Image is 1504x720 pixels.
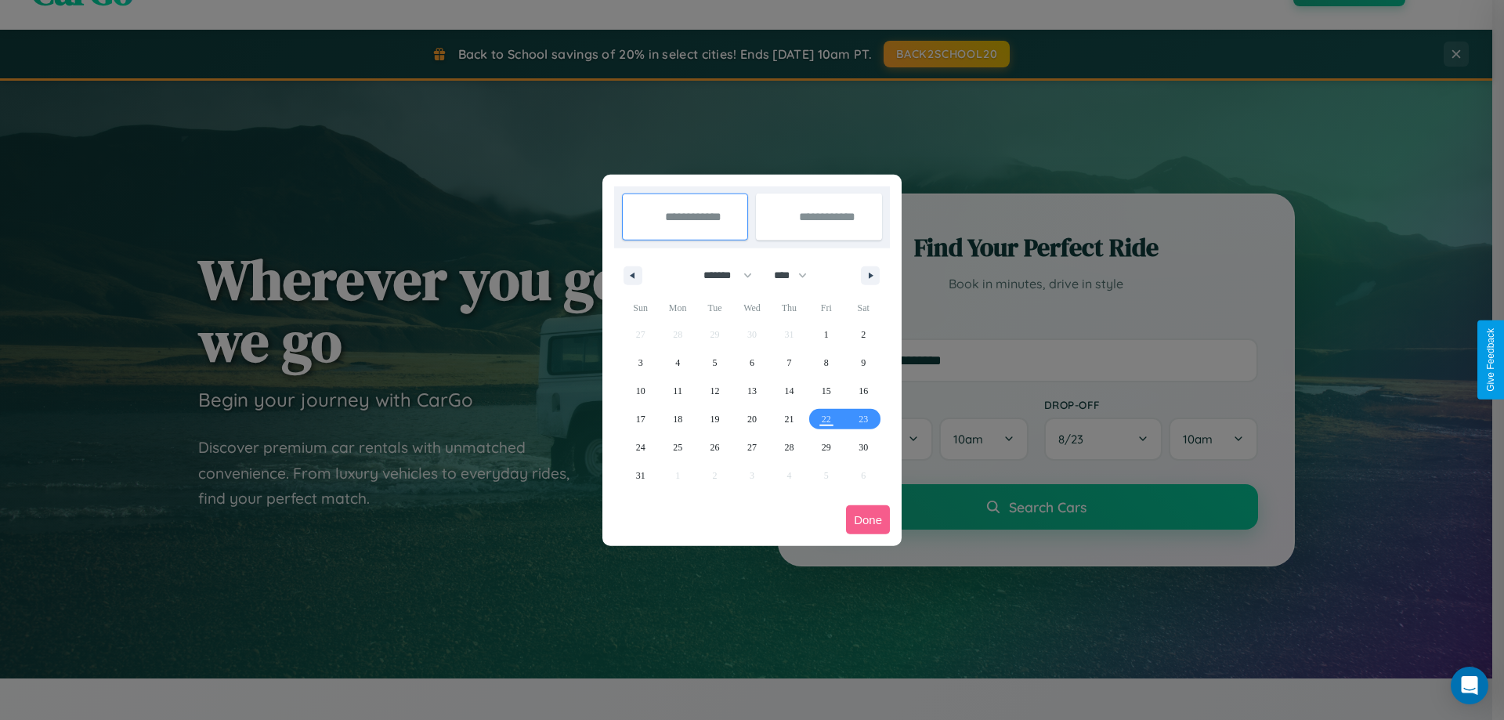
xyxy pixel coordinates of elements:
[771,377,808,405] button: 14
[733,433,770,461] button: 27
[845,405,882,433] button: 23
[747,405,757,433] span: 20
[636,405,645,433] span: 17
[786,349,791,377] span: 7
[861,349,866,377] span: 9
[622,295,659,320] span: Sun
[659,349,696,377] button: 4
[673,405,682,433] span: 18
[659,377,696,405] button: 11
[713,349,718,377] span: 5
[636,461,645,490] span: 31
[622,461,659,490] button: 31
[710,405,720,433] span: 19
[1485,328,1496,392] div: Give Feedback
[636,433,645,461] span: 24
[750,349,754,377] span: 6
[845,320,882,349] button: 2
[808,349,844,377] button: 8
[622,377,659,405] button: 10
[733,295,770,320] span: Wed
[861,320,866,349] span: 2
[733,377,770,405] button: 13
[845,433,882,461] button: 30
[1451,667,1488,704] div: Open Intercom Messenger
[710,377,720,405] span: 12
[673,377,682,405] span: 11
[859,377,868,405] span: 16
[859,405,868,433] span: 23
[808,433,844,461] button: 29
[696,405,733,433] button: 19
[845,349,882,377] button: 9
[784,405,794,433] span: 21
[733,349,770,377] button: 6
[824,320,829,349] span: 1
[822,433,831,461] span: 29
[808,320,844,349] button: 1
[808,295,844,320] span: Fri
[710,433,720,461] span: 26
[747,433,757,461] span: 27
[696,295,733,320] span: Tue
[747,377,757,405] span: 13
[622,405,659,433] button: 17
[675,349,680,377] span: 4
[622,349,659,377] button: 3
[771,433,808,461] button: 28
[784,433,794,461] span: 28
[696,377,733,405] button: 12
[696,433,733,461] button: 26
[784,377,794,405] span: 14
[771,295,808,320] span: Thu
[638,349,643,377] span: 3
[846,505,890,534] button: Done
[696,349,733,377] button: 5
[771,349,808,377] button: 7
[659,405,696,433] button: 18
[808,405,844,433] button: 22
[845,377,882,405] button: 16
[733,405,770,433] button: 20
[824,349,829,377] span: 8
[822,377,831,405] span: 15
[822,405,831,433] span: 22
[673,433,682,461] span: 25
[845,295,882,320] span: Sat
[659,433,696,461] button: 25
[859,433,868,461] span: 30
[771,405,808,433] button: 21
[808,377,844,405] button: 15
[622,433,659,461] button: 24
[659,295,696,320] span: Mon
[636,377,645,405] span: 10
